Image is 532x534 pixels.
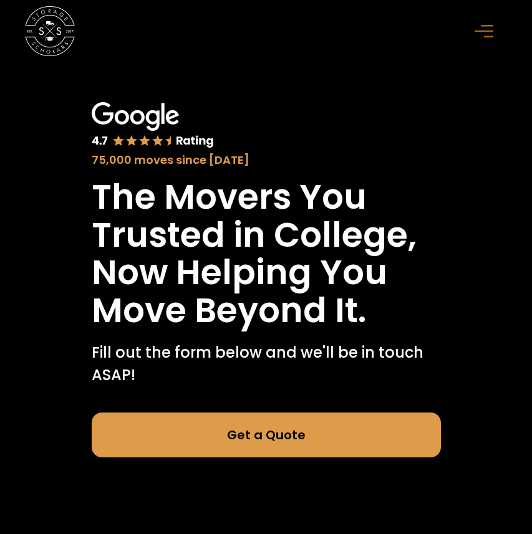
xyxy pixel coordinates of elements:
[25,6,75,56] img: Storage Scholars main logo
[92,412,441,457] a: Get a Quote
[92,178,441,329] h1: The Movers You Trusted in College, Now Helping You Move Beyond It.
[92,151,441,168] div: 75,000 moves since [DATE]
[92,341,441,386] p: Fill out the form below and we'll be in touch ASAP!
[92,102,214,149] img: Google 4.7 star rating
